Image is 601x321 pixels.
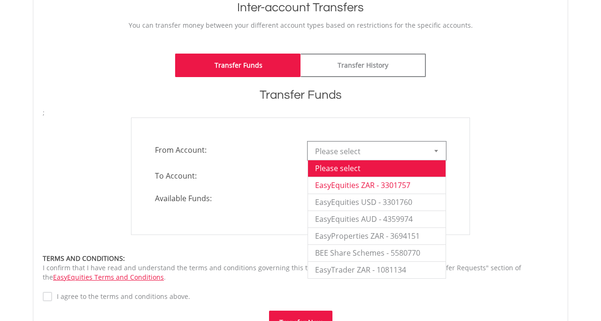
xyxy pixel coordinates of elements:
[308,194,446,211] li: EasyEquities USD - 3301760
[148,141,300,158] span: From Account:
[148,167,300,184] span: To Account:
[315,142,424,161] span: Please select
[43,254,558,282] div: I confirm that I have read and understand the terms and conditions governing this transaction, as...
[300,54,426,77] a: Transfer History
[43,21,558,30] p: You can transfer money between your different account types based on restrictions for the specifi...
[175,54,300,77] a: Transfer Funds
[53,273,164,282] a: EasyEquities Terms and Conditions
[148,193,300,204] span: Available Funds:
[43,254,558,263] div: TERMS AND CONDITIONS:
[308,211,446,227] li: EasyEquities AUD - 4359974
[52,292,190,301] label: I agree to the terms and conditions above.
[308,244,446,261] li: BEE Share Schemes - 5580770
[43,86,558,103] h1: Transfer Funds
[308,177,446,194] li: EasyEquities ZAR - 3301757
[308,227,446,244] li: EasyProperties ZAR - 3694151
[308,261,446,278] li: EasyTrader ZAR - 1081134
[308,160,446,177] li: Please select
